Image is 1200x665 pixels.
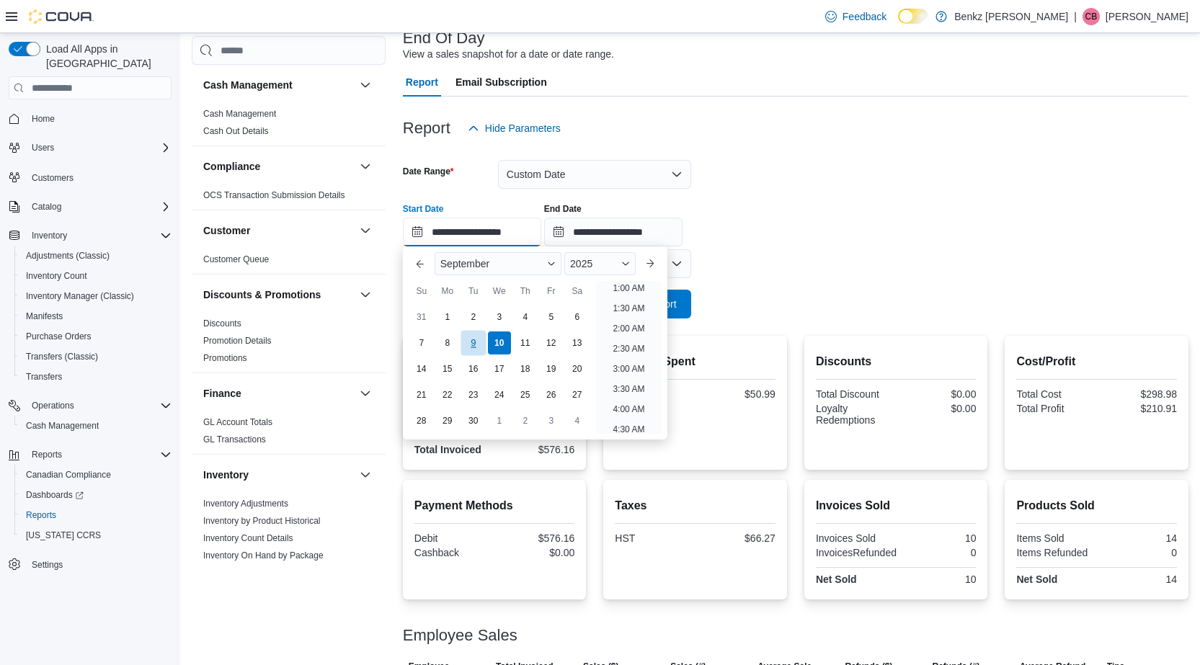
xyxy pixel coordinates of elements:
button: Inventory [357,466,374,483]
h3: Employee Sales [403,627,517,644]
div: Compliance [192,187,386,210]
span: Reports [26,446,172,463]
input: Press the down key to enter a popover containing a calendar. Press the escape key to close the po... [403,218,541,246]
div: day-19 [540,357,563,380]
a: Inventory Manager (Classic) [20,287,140,305]
div: $298.98 [1100,388,1177,400]
span: Settings [32,559,63,571]
div: day-4 [566,409,589,432]
h2: Payment Methods [414,497,575,514]
button: Compliance [357,158,374,175]
button: Next month [639,252,662,275]
span: Load All Apps in [GEOGRAPHIC_DATA] [40,42,172,71]
h3: Compliance [203,159,260,174]
span: Inventory Count Details [203,532,293,544]
button: [US_STATE] CCRS [14,525,177,545]
div: day-3 [540,409,563,432]
a: Transfers [20,368,68,385]
div: day-12 [540,331,563,354]
div: HST [615,532,692,544]
div: day-13 [566,331,589,354]
div: Button. Open the month selector. September is currently selected. [435,252,561,275]
span: Purchase Orders [26,331,92,342]
a: [US_STATE] CCRS [20,527,107,544]
span: Catalog [26,198,172,215]
div: September, 2025 [409,304,590,434]
a: Inventory Count [20,267,93,285]
span: Cash Management [20,417,172,434]
span: Cash Management [203,108,276,120]
label: End Date [544,203,582,215]
li: 2:30 AM [607,340,650,357]
button: Transfers [14,367,177,387]
span: Inventory Manager (Classic) [20,287,172,305]
div: day-25 [514,383,537,406]
a: Transfers (Classic) [20,348,104,365]
span: Washington CCRS [20,527,172,544]
span: Inventory Count [20,267,172,285]
span: Transfers [26,371,62,383]
a: GL Transactions [203,434,266,445]
button: Home [3,108,177,129]
span: Operations [32,400,74,411]
div: $0.00 [899,403,976,414]
div: day-3 [488,305,511,329]
span: Operations [26,397,172,414]
a: Settings [26,556,68,573]
h2: Discounts [816,353,977,370]
div: 0 [902,547,976,558]
a: Home [26,110,61,128]
button: Canadian Compliance [14,465,177,485]
span: Inventory [26,227,172,244]
button: Cash Management [203,78,354,92]
p: Benkz [PERSON_NAME] [954,8,1068,25]
div: $576.16 [497,532,574,544]
button: Finance [203,386,354,401]
div: InvoicesRefunded [816,547,897,558]
span: 2025 [570,258,592,269]
img: Cova [29,9,94,24]
div: day-26 [540,383,563,406]
span: [US_STATE] CCRS [26,530,101,541]
li: 1:00 AM [607,280,650,297]
li: 2:00 AM [607,320,650,337]
div: day-20 [566,357,589,380]
button: Discounts & Promotions [357,286,374,303]
div: 14 [1100,532,1177,544]
h2: Invoices Sold [816,497,977,514]
ul: Time [596,281,662,434]
span: Transfers (Classic) [20,348,172,365]
a: Discounts [203,318,241,329]
a: Purchase Orders [20,328,97,345]
button: Customer [357,222,374,239]
nav: Complex example [9,102,172,612]
label: Start Date [403,203,444,215]
button: Finance [357,385,374,402]
div: day-14 [410,357,433,380]
div: day-1 [436,305,459,329]
span: OCS Transaction Submission Details [203,189,345,201]
a: Adjustments (Classic) [20,247,115,264]
span: Canadian Compliance [26,469,111,481]
button: Inventory [3,226,177,246]
a: Feedback [819,2,892,31]
a: Inventory On Hand by Package [203,550,324,561]
span: Email Subscription [455,68,547,97]
button: Inventory [203,468,354,482]
span: Cash Out Details [203,125,269,137]
div: day-10 [488,331,511,354]
div: Debit [414,532,492,544]
div: Fr [540,280,563,303]
h2: Taxes [615,497,775,514]
div: day-8 [436,331,459,354]
div: day-2 [514,409,537,432]
div: Total Profit [1016,403,1093,414]
div: day-5 [540,305,563,329]
div: day-30 [462,409,485,432]
span: Catalog [32,201,61,213]
div: day-11 [514,331,537,354]
span: Customers [26,168,172,186]
span: GL Account Totals [203,416,272,428]
h3: Inventory [203,468,249,482]
span: Canadian Compliance [20,466,172,483]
